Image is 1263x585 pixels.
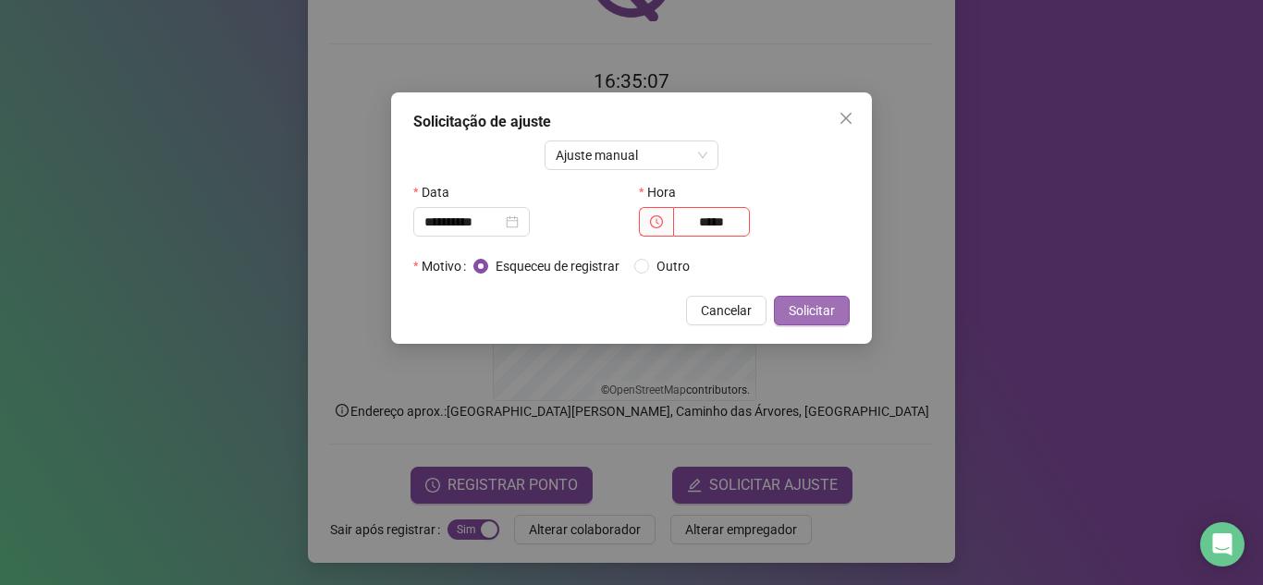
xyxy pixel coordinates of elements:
div: Open Intercom Messenger [1200,522,1245,567]
span: Ajuste manual [556,141,708,169]
div: Solicitação de ajuste [413,111,850,133]
label: Data [413,177,461,207]
label: Hora [639,177,688,207]
span: Cancelar [701,300,752,321]
span: Esqueceu de registrar [488,256,627,276]
button: Close [831,104,861,133]
span: Outro [649,256,697,276]
span: clock-circle [650,215,663,228]
span: close [839,111,853,126]
span: Solicitar [789,300,835,321]
button: Solicitar [774,296,850,325]
button: Cancelar [686,296,766,325]
label: Motivo [413,251,473,281]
